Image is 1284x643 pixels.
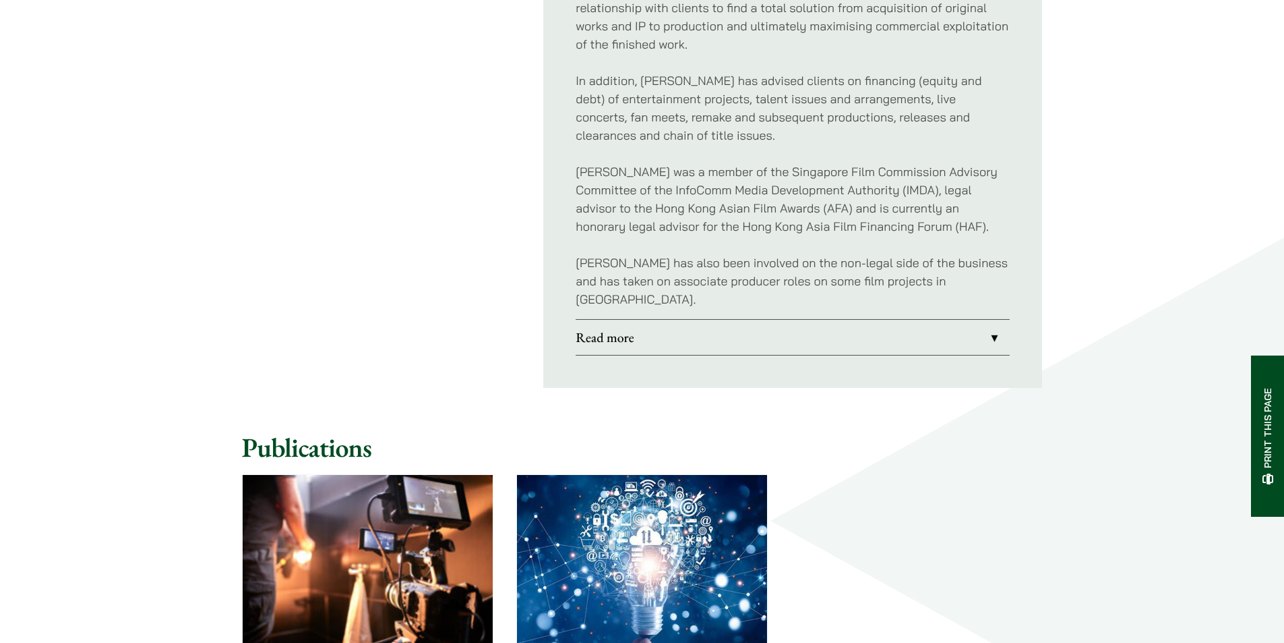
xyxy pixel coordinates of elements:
[576,320,1010,355] a: Read more
[242,431,1043,464] h2: Publications
[576,72,1010,144] p: In addition, [PERSON_NAME] has advised clients on financing (equity and debt) of entertainment pr...
[576,163,1010,235] p: [PERSON_NAME] was a member of the Singapore Film Commission Advisory Committee of the InfoComm Me...
[576,254,1010,308] p: [PERSON_NAME] has also been involved on the non-legal side of the business and has taken on assoc...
